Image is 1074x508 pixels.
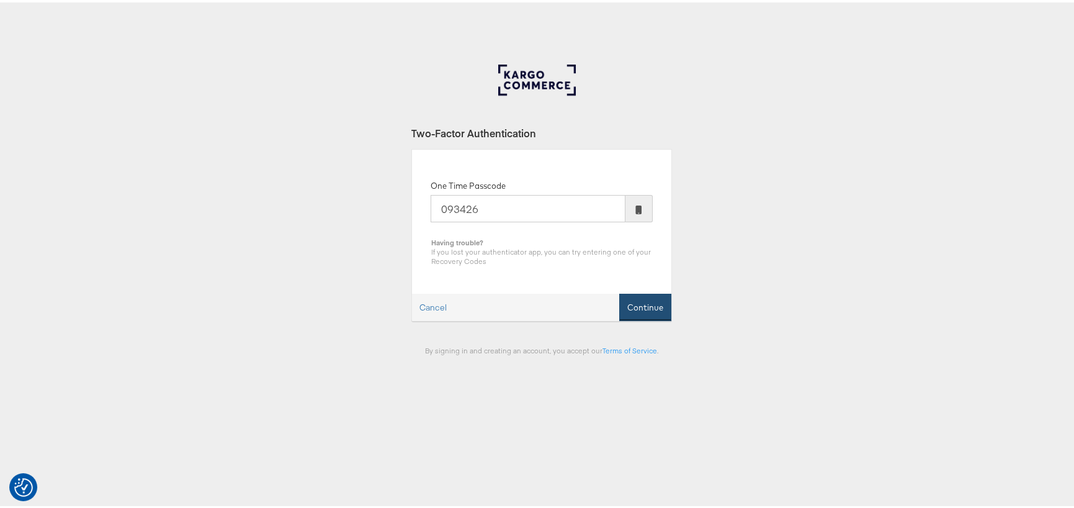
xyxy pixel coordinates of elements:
label: One Time Passcode [431,178,506,189]
div: Two-Factor Authentication [411,124,672,138]
input: Enter the code [431,193,625,220]
b: Having trouble? [431,235,483,245]
a: Terms of Service [602,343,657,353]
img: Revisit consent button [14,476,33,494]
button: Consent Preferences [14,476,33,494]
a: Cancel [412,292,454,319]
div: By signing in and creating an account, you accept our . [411,343,672,353]
button: Continue [619,291,671,319]
span: If you lost your authenticator app, you can try entering one of your Recovery Codes [431,245,651,263]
